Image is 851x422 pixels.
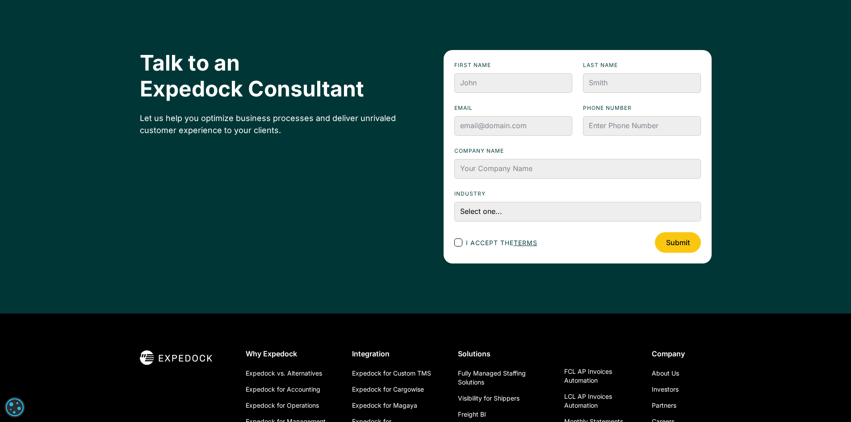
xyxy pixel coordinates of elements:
a: terms [514,239,537,247]
label: Company name [454,146,701,155]
form: Footer Contact Form [444,50,712,263]
a: Expedock vs. Alternatives [246,365,322,381]
span: I accept the [466,238,537,247]
a: About Us [652,365,679,381]
input: email@domain.com [454,116,572,136]
div: Solutions [458,349,550,358]
label: Phone numbeR [583,104,701,113]
a: Expedock for Accounting [246,381,320,397]
a: LCL AP Invoices Automation [564,389,637,414]
input: Submit [655,232,701,253]
div: Let us help you optimize business processes and deliver unrivaled customer experience to your cli... [140,112,408,136]
input: Your Company Name [454,159,701,179]
div: Company [652,349,712,358]
a: Expedock for Cargowise [352,381,424,397]
input: John [454,73,572,93]
label: Email [454,104,572,113]
a: Visibility for Shippers [458,390,520,406]
span: Expedock Consultant [140,76,364,102]
div: Integration [352,349,444,358]
a: FCL AP Invoices Automation [564,364,637,389]
a: Fully Managed Staffing Solutions [458,365,550,390]
a: Expedock for Custom TMS [352,365,431,381]
h2: Talk to an [140,50,408,101]
input: Smith [583,73,701,93]
a: Investors [652,381,679,397]
a: Expedock for Operations [246,397,319,414]
input: Enter Phone Number [583,116,701,136]
label: Last name [583,61,701,70]
label: First name [454,61,572,70]
div: Why Expedock [246,349,338,358]
a: Partners [652,397,676,414]
label: Industry [454,189,701,198]
iframe: Chat Widget [702,326,851,422]
a: Expedock for Magaya [352,397,417,414]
